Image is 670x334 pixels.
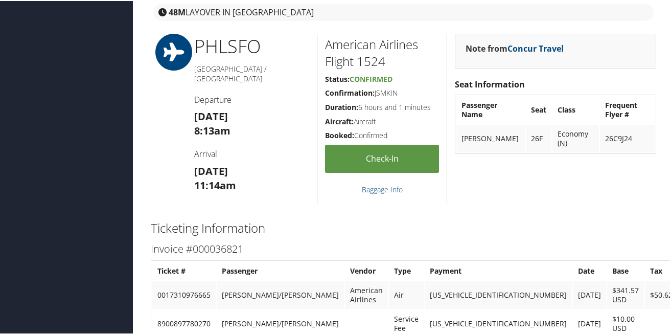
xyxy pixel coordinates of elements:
[466,42,564,53] strong: Note from
[325,87,440,97] h5: JSMKIN
[325,101,358,111] strong: Duration:
[526,95,551,123] th: Seat
[389,280,424,308] td: Air
[600,95,655,123] th: Frequent Flyer #
[169,6,186,17] strong: 48M
[194,63,309,83] h5: [GEOGRAPHIC_DATA] / [GEOGRAPHIC_DATA]
[152,261,216,279] th: Ticket #
[194,93,309,104] h4: Departure
[194,163,228,177] strong: [DATE]
[456,124,524,151] td: [PERSON_NAME]
[573,261,606,279] th: Date
[552,124,599,151] td: Economy (N)
[194,123,230,137] strong: 8:13am
[350,73,392,83] span: Confirmed
[153,3,654,20] div: layover in [GEOGRAPHIC_DATA]
[325,116,354,125] strong: Aircraft:
[151,241,656,255] h3: Invoice #000036821
[194,177,236,191] strong: 11:14am
[325,73,350,83] strong: Status:
[425,261,572,279] th: Payment
[456,95,524,123] th: Passenger Name
[600,124,655,151] td: 26C9J24
[325,129,354,139] strong: Booked:
[325,35,440,69] h2: American Airlines Flight 1524
[217,261,344,279] th: Passenger
[573,280,606,308] td: [DATE]
[425,280,572,308] td: [US_VEHICLE_IDENTIFICATION_NUMBER]
[345,280,388,308] td: American Airlines
[325,144,440,172] a: Check-in
[194,147,309,159] h4: Arrival
[325,129,440,140] h5: Confirmed
[325,116,440,126] h5: Aircraft
[552,95,599,123] th: Class
[362,184,403,193] a: Baggage Info
[194,108,228,122] strong: [DATE]
[152,280,216,308] td: 0017310976665
[389,261,424,279] th: Type
[151,218,656,236] h2: Ticketing Information
[217,280,344,308] td: [PERSON_NAME]/[PERSON_NAME]
[507,42,564,53] a: Concur Travel
[607,261,644,279] th: Base
[325,87,375,97] strong: Confirmation:
[455,78,525,89] strong: Seat Information
[194,33,309,58] h1: PHL SFO
[526,124,551,151] td: 26F
[345,261,388,279] th: Vendor
[607,280,644,308] td: $341.57 USD
[325,101,440,112] h5: 6 hours and 1 minutes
